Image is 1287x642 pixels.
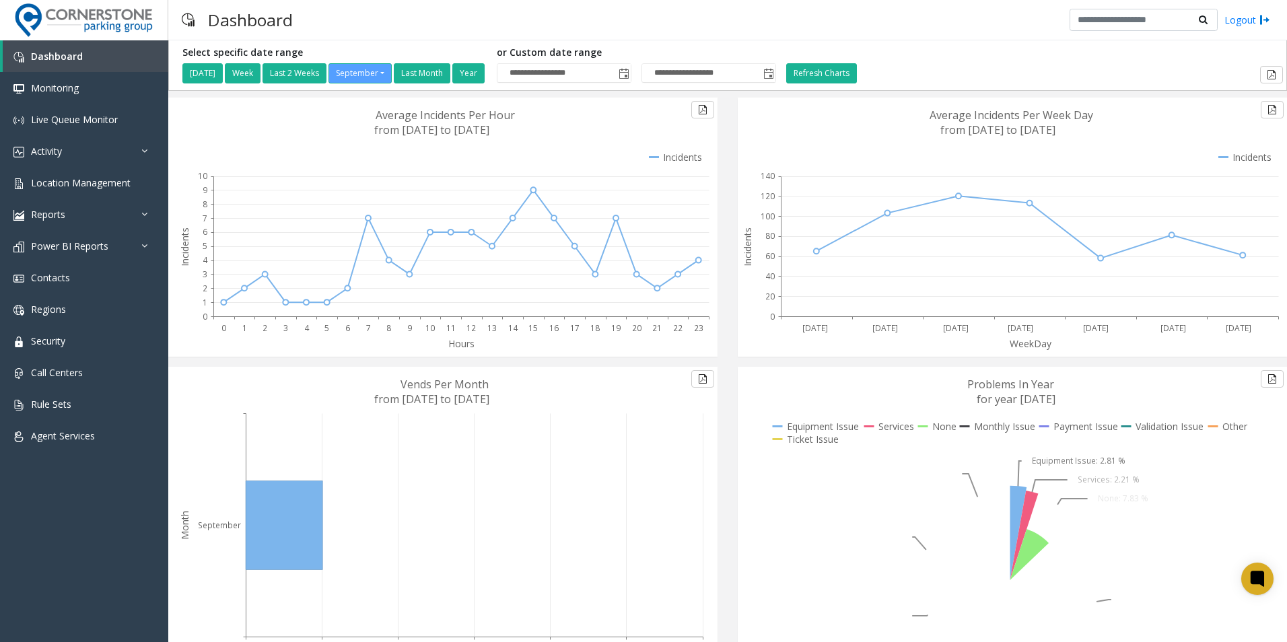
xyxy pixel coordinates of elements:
[178,227,191,266] text: Incidents
[446,322,456,334] text: 11
[263,322,267,334] text: 2
[225,63,260,83] button: Week
[632,322,641,334] text: 20
[1261,101,1284,118] button: Export to pdf
[872,322,898,334] text: [DATE]
[448,337,475,350] text: Hours
[31,145,62,157] span: Activity
[283,322,288,334] text: 3
[761,64,775,83] span: Toggle popup
[741,227,754,266] text: Incidents
[1078,474,1140,485] text: Services: 2.21 %
[203,240,207,252] text: 5
[198,520,241,531] text: September
[930,108,1093,122] text: Average Incidents Per Week Day
[201,3,300,36] h3: Dashboard
[765,291,775,302] text: 20
[13,368,24,379] img: 'icon'
[673,322,683,334] text: 22
[940,122,1055,137] text: from [DATE] to [DATE]
[13,400,24,411] img: 'icon'
[452,63,485,83] button: Year
[345,322,350,334] text: 6
[13,336,24,347] img: 'icon'
[694,322,703,334] text: 23
[13,147,24,157] img: 'icon'
[221,322,226,334] text: 0
[1261,370,1284,388] button: Export to pdf
[31,334,65,347] span: Security
[31,240,108,252] span: Power BI Reports
[1032,455,1125,466] text: Equipment Issue: 2.81 %
[31,208,65,221] span: Reports
[203,199,207,210] text: 8
[691,370,714,388] button: Export to pdf
[761,170,775,182] text: 140
[178,511,191,540] text: Month
[31,303,66,316] span: Regions
[13,305,24,316] img: 'icon'
[203,297,207,308] text: 1
[386,322,391,334] text: 8
[13,242,24,252] img: 'icon'
[374,122,489,137] text: from [DATE] to [DATE]
[31,81,79,94] span: Monitoring
[1160,322,1186,334] text: [DATE]
[304,322,310,334] text: 4
[324,322,329,334] text: 5
[590,322,600,334] text: 18
[407,322,412,334] text: 9
[203,311,207,322] text: 0
[203,226,207,238] text: 6
[1224,13,1270,27] a: Logout
[242,322,247,334] text: 1
[203,283,207,294] text: 2
[31,176,131,189] span: Location Management
[13,210,24,221] img: 'icon'
[182,63,223,83] button: [DATE]
[31,429,95,442] span: Agent Services
[13,83,24,94] img: 'icon'
[182,3,195,36] img: pageIcon
[765,230,775,242] text: 80
[13,52,24,63] img: 'icon'
[611,322,621,334] text: 19
[943,322,969,334] text: [DATE]
[1083,322,1109,334] text: [DATE]
[263,63,326,83] button: Last 2 Weeks
[366,322,371,334] text: 7
[508,322,518,334] text: 14
[394,63,450,83] button: Last Month
[1098,493,1148,504] text: None: 7.83 %
[765,250,775,262] text: 60
[31,366,83,379] span: Call Centers
[1260,66,1283,83] button: Export to pdf
[616,64,631,83] span: Toggle popup
[967,377,1054,392] text: Problems In Year
[182,47,487,59] h5: Select specific date range
[1259,13,1270,27] img: logout
[401,377,489,392] text: Vends Per Month
[203,254,208,266] text: 4
[374,392,489,406] text: from [DATE] to [DATE]
[652,322,662,334] text: 21
[13,178,24,189] img: 'icon'
[198,170,207,182] text: 10
[13,273,24,284] img: 'icon'
[466,322,476,334] text: 12
[786,63,857,83] button: Refresh Charts
[1226,322,1251,334] text: [DATE]
[31,113,118,126] span: Live Queue Monitor
[1010,337,1052,350] text: WeekDay
[761,190,775,202] text: 120
[691,101,714,118] button: Export to pdf
[203,184,207,196] text: 9
[497,47,776,59] h5: or Custom date range
[31,398,71,411] span: Rule Sets
[425,322,435,334] text: 10
[376,108,515,122] text: Average Incidents Per Hour
[761,211,775,222] text: 100
[528,322,538,334] text: 15
[770,311,775,322] text: 0
[13,431,24,442] img: 'icon'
